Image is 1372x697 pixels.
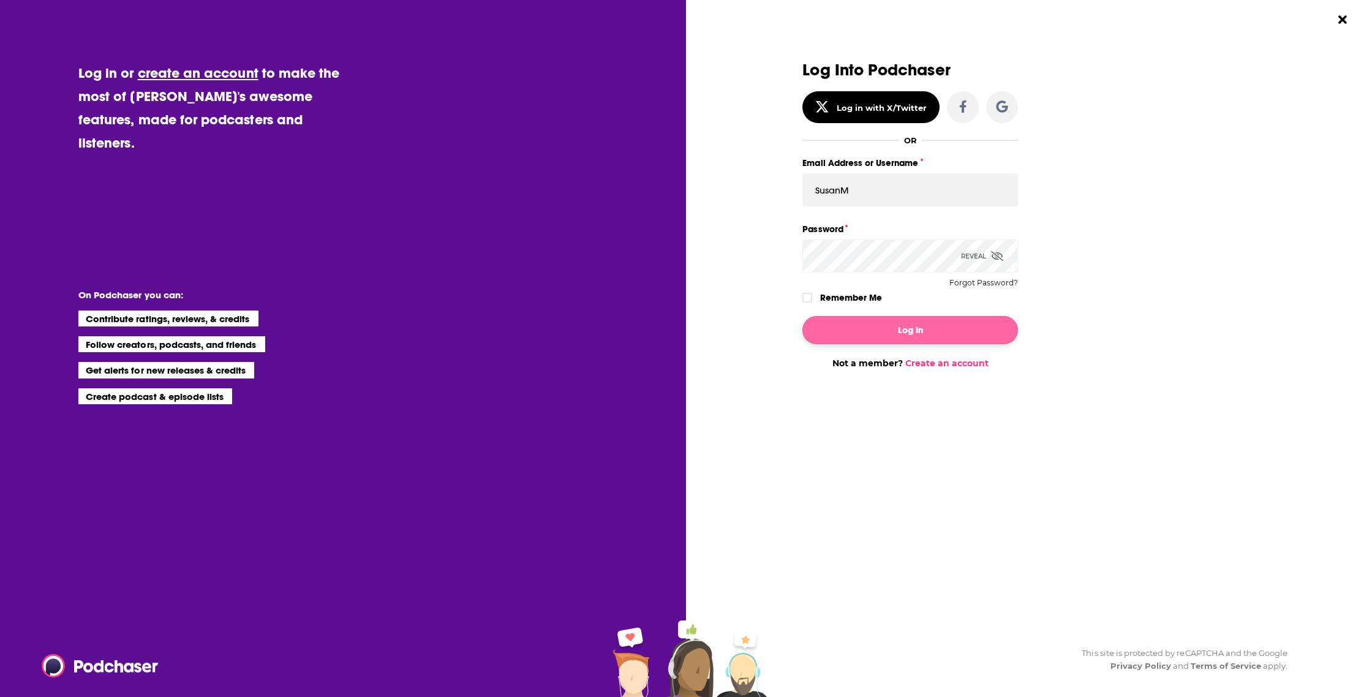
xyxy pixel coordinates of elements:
img: Podchaser - Follow, Share and Rate Podcasts [42,654,159,677]
a: Terms of Service [1191,661,1261,671]
button: Close Button [1331,8,1354,31]
div: OR [904,135,917,145]
input: Email Address or Username [802,173,1018,206]
div: Log in with X/Twitter [837,103,927,113]
a: Privacy Policy [1110,661,1172,671]
li: Get alerts for new releases & credits [78,362,254,378]
button: Log in with X/Twitter [802,91,940,123]
li: Follow creators, podcasts, and friends [78,336,265,352]
div: Reveal [961,239,1003,273]
button: Log In [802,316,1018,344]
label: Email Address or Username [802,155,1018,171]
label: Remember Me [820,290,882,306]
a: Create an account [905,358,989,369]
li: On Podchaser you can: [78,289,323,301]
li: Contribute ratings, reviews, & credits [78,311,258,326]
h3: Log Into Podchaser [802,61,1018,79]
a: Podchaser - Follow, Share and Rate Podcasts [42,654,149,677]
button: Forgot Password? [949,279,1018,287]
label: Password [802,221,1018,237]
li: Create podcast & episode lists [78,388,232,404]
div: This site is protected by reCAPTCHA and the Google and apply. [1072,647,1287,673]
div: Not a member? [802,358,1018,369]
a: create an account [138,64,258,81]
